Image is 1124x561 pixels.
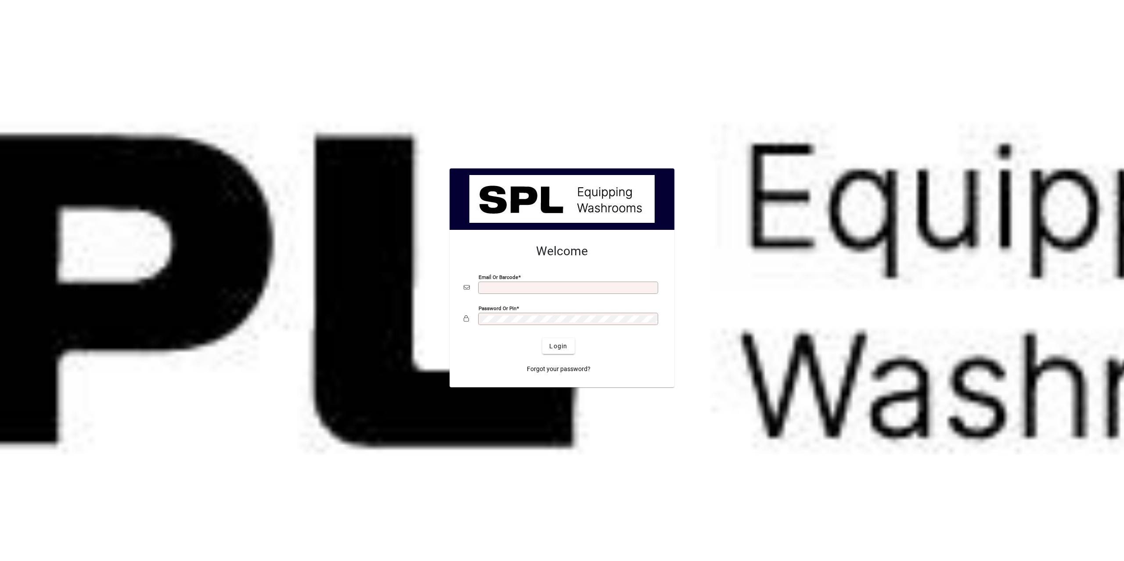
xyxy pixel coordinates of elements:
[542,338,574,354] button: Login
[479,274,518,280] mat-label: Email or Barcode
[464,244,660,259] h2: Welcome
[527,364,591,374] span: Forgot your password?
[523,361,594,377] a: Forgot your password?
[549,342,567,351] span: Login
[479,305,516,311] mat-label: Password or Pin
